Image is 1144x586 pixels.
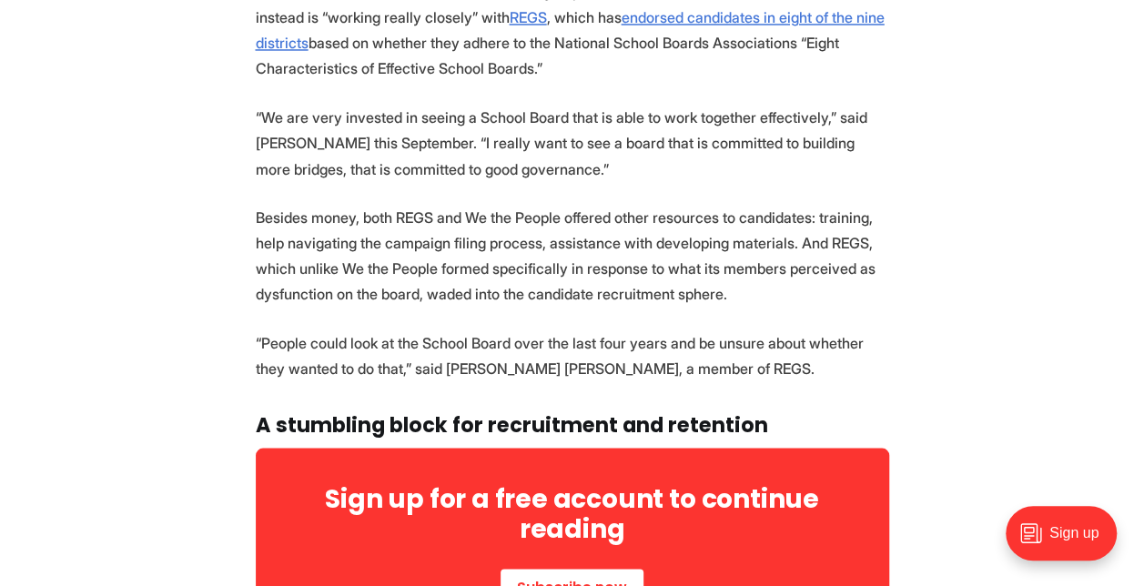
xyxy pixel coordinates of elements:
a: REGS [510,8,547,26]
iframe: portal-trigger [990,497,1144,586]
p: “People could look at the School Board over the last four years and be unsure about whether they ... [256,329,889,380]
strong: A stumbling block for recruitment and retention [256,409,768,439]
h2: Sign up for a free account to continue reading [301,484,843,542]
p: Besides money, both REGS and We the People offered other resources to candidates: training, help ... [256,204,889,306]
p: “We are very invested in seeing a School Board that is able to work together effectively,” said [... [256,105,889,181]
